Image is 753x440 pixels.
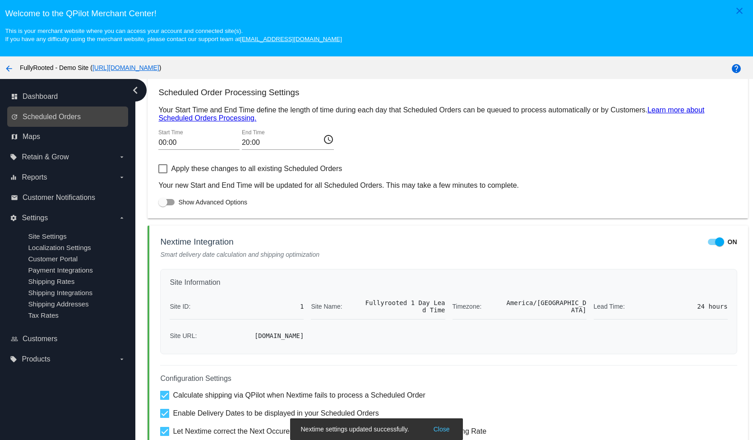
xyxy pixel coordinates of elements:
a: people_outline Customers [11,332,125,346]
a: Shipping Rates [28,278,74,285]
h4: Configuration Settings [160,375,737,383]
h3: Nextime Integration [160,237,233,247]
i: map [11,133,18,140]
span: America/[GEOGRAPHIC_DATA] [506,299,586,314]
button: Close [431,425,453,434]
span: ON [728,237,737,246]
span: Fullyrooted 1 Day Lead Time [365,299,445,314]
h4: Site Information [170,278,727,287]
div: Smart delivery date calculation and shipping optimization [160,251,737,258]
small: This is your merchant website where you can access your account and connected site(s). If you hav... [5,28,342,42]
mat-icon: access_time [323,134,334,144]
i: arrow_drop_down [118,214,125,222]
span: Site Name: [311,303,342,310]
span: Customers [23,335,57,343]
span: Show Advanced Options [178,198,247,207]
span: Apply these changes to all existing Scheduled Orders [171,163,342,174]
simple-snack-bar: Nextime settings updated successfully. [301,425,453,434]
a: dashboard Dashboard [11,89,125,104]
span: Calculate shipping via QPilot when Nextime fails to process a Scheduled Order [173,390,425,401]
mat-icon: close [734,5,745,16]
i: arrow_drop_down [118,174,125,181]
a: map Maps [11,130,125,144]
i: arrow_drop_down [118,356,125,363]
span: Customer Notifications [23,194,95,202]
span: Let Nextime correct the Next Occurence Date of the Scheduled Order based on the Shipping Rate [173,426,486,437]
mat-icon: arrow_back [4,63,14,74]
a: email Customer Notifications [11,190,125,205]
span: FullyRooted - Demo Site ( ) [20,64,162,71]
i: update [11,113,18,120]
i: email [11,194,18,201]
span: Reports [22,173,47,181]
span: Maps [23,133,40,141]
p: Your Start Time and End Time define the length of time during each day that Scheduled Orders can ... [158,106,737,122]
span: Lead Time: [594,303,625,310]
i: dashboard [11,93,18,100]
a: Learn more about Scheduled Orders Processing. [158,106,704,122]
span: Settings [22,214,48,222]
input: Start Time [158,139,240,147]
p: Your new Start and End Time will be updated for all Scheduled Orders. This may take a few minutes... [158,181,737,190]
span: Retain & Grow [22,153,69,161]
i: people_outline [11,335,18,343]
a: Shipping Integrations [28,289,92,296]
span: [DOMAIN_NAME] [254,332,304,339]
a: Site Settings [28,232,66,240]
i: arrow_drop_down [118,153,125,161]
i: local_offer [10,153,17,161]
input: End Time [242,139,323,147]
i: equalizer [10,174,17,181]
a: Shipping Addresses [28,300,88,308]
a: Tax Rates [28,311,59,319]
span: Products [22,355,50,363]
i: settings [10,214,17,222]
a: Localization Settings [28,244,91,251]
span: Dashboard [23,93,58,101]
span: Site URL: [170,332,197,339]
span: Scheduled Orders [23,113,81,121]
span: Enable Delivery Dates to be displayed in your Scheduled Orders [173,408,379,419]
a: Payment Integrations [28,266,93,274]
h3: Scheduled Order Processing Settings [158,88,737,97]
a: [URL][DOMAIN_NAME] [92,64,159,71]
span: Site ID: [170,303,190,310]
mat-icon: help [731,63,742,74]
span: 1 [300,303,304,310]
span: 24 hours [697,303,727,310]
span: Timezone: [453,303,482,310]
i: local_offer [10,356,17,363]
i: chevron_left [128,83,143,97]
a: update Scheduled Orders [11,110,125,124]
a: Customer Portal [28,255,78,263]
h3: Welcome to the QPilot Merchant Center! [5,9,748,19]
a: [EMAIL_ADDRESS][DOMAIN_NAME] [240,36,342,42]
